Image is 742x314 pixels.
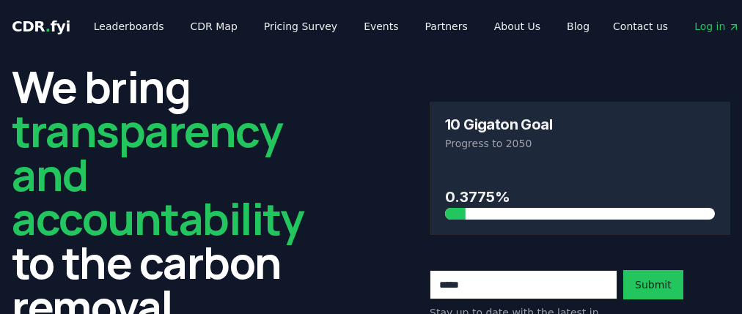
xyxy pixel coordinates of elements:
[12,100,304,248] span: transparency and accountability
[623,270,683,299] button: Submit
[445,186,715,208] h3: 0.3775%
[252,13,349,40] a: Pricing Survey
[352,13,410,40] a: Events
[82,13,601,40] nav: Main
[694,19,740,34] span: Log in
[179,13,249,40] a: CDR Map
[414,13,480,40] a: Partners
[12,18,70,35] span: CDR fyi
[482,13,552,40] a: About Us
[82,13,176,40] a: Leaderboards
[445,136,715,151] p: Progress to 2050
[555,13,601,40] a: Blog
[601,13,680,40] a: Contact us
[45,18,51,35] span: .
[12,16,70,37] a: CDR.fyi
[445,117,552,132] h3: 10 Gigaton Goal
